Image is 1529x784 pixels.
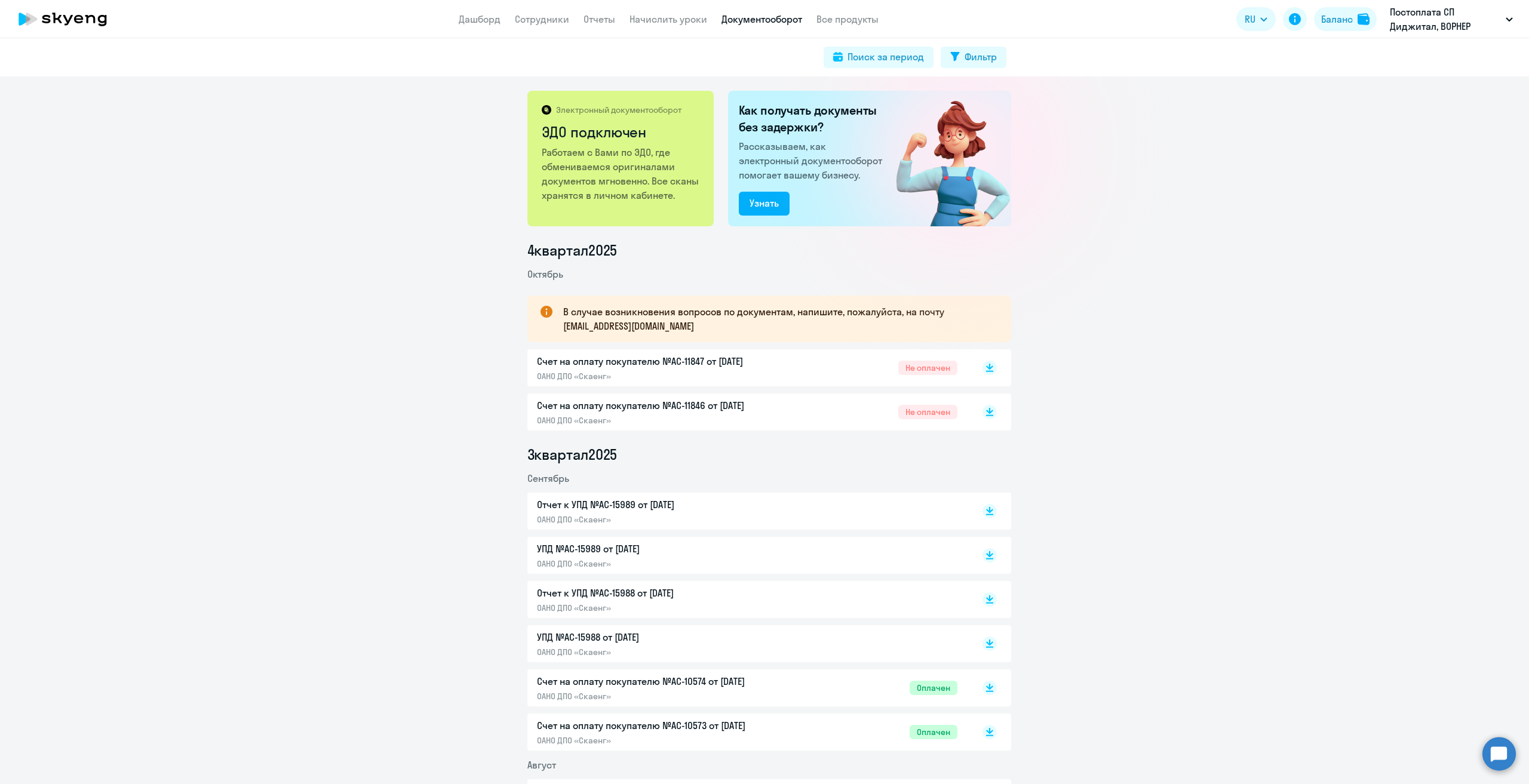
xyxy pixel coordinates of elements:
p: ОАНО ДПО «Скаенг» [537,602,788,613]
a: Документооборот [721,13,802,25]
a: УПД №AC-15988 от [DATE]ОАНО ДПО «Скаенг» [537,630,957,657]
a: Счет на оплату покупателю №AC-11847 от [DATE]ОАНО ДПО «Скаенг»Не оплачен [537,354,957,382]
button: Узнать [739,192,790,216]
a: Все продукты [816,13,879,25]
p: УПД №AC-15989 от [DATE] [537,542,788,556]
span: RU [1245,12,1255,26]
p: Рассказываем, как электронный документооборот помогает вашему бизнесу. [739,139,887,182]
p: ОАНО ДПО «Скаенг» [537,735,788,746]
button: RU [1236,7,1276,31]
p: УПД №AC-15988 от [DATE] [537,630,788,644]
p: Счет на оплату покупателю №AC-10574 от [DATE] [537,674,788,688]
button: Постоплата СП Диджитал, ВОРНЕР МЬЮЗИК, ООО [1384,5,1519,33]
button: Поиск за период [824,47,934,68]
p: Отчет к УПД №AC-15988 от [DATE] [537,586,788,600]
p: Отчет к УПД №AC-15989 от [DATE] [537,497,788,512]
h2: ЭДО подключен [542,122,701,142]
h2: Как получать документы без задержки? [739,102,887,136]
p: В случае возникновения вопросов по документам, напишите, пожалуйста, на почту [EMAIL_ADDRESS][DOM... [563,305,990,333]
p: Счет на оплату покупателю №AC-10573 от [DATE] [537,718,788,733]
div: Фильтр [965,50,997,64]
p: ОАНО ДПО «Скаенг» [537,647,788,657]
span: Не оплачен [898,361,957,375]
a: Сотрудники [515,13,569,25]
a: Отчет к УПД №AC-15988 от [DATE]ОАНО ДПО «Скаенг» [537,586,957,613]
a: Счет на оплату покупателю №AC-10573 от [DATE]ОАНО ДПО «Скаенг»Оплачен [537,718,957,746]
button: Балансbalance [1314,7,1377,31]
p: Счет на оплату покупателю №AC-11847 от [DATE] [537,354,788,368]
p: Счет на оплату покупателю №AC-11846 от [DATE] [537,398,788,413]
p: ОАНО ДПО «Скаенг» [537,514,788,525]
p: ОАНО ДПО «Скаенг» [537,371,788,382]
span: Не оплачен [898,405,957,419]
a: Счет на оплату покупателю №AC-10574 от [DATE]ОАНО ДПО «Скаенг»Оплачен [537,674,957,702]
li: 4 квартал 2025 [527,241,1011,260]
img: balance [1358,13,1370,25]
p: Постоплата СП Диджитал, ВОРНЕР МЬЮЗИК, ООО [1390,5,1501,33]
span: Сентябрь [527,472,569,484]
a: Счет на оплату покупателю №AC-11846 от [DATE]ОАНО ДПО «Скаенг»Не оплачен [537,398,957,426]
div: Узнать [750,196,779,210]
button: Фильтр [941,47,1006,68]
p: ОАНО ДПО «Скаенг» [537,415,788,426]
p: Работаем с Вами по ЭДО, где обмениваемся оригиналами документов мгновенно. Все сканы хранятся в л... [542,145,701,202]
img: connected [877,91,1011,226]
li: 3 квартал 2025 [527,445,1011,464]
a: Дашборд [459,13,501,25]
span: Оплачен [910,725,957,739]
span: Октябрь [527,268,563,280]
a: Отчеты [584,13,615,25]
span: Оплачен [910,681,957,695]
a: УПД №AC-15989 от [DATE]ОАНО ДПО «Скаенг» [537,542,957,569]
div: Поиск за период [848,50,924,64]
a: Отчет к УПД №AC-15989 от [DATE]ОАНО ДПО «Скаенг» [537,497,957,525]
p: ОАНО ДПО «Скаенг» [537,691,788,702]
span: Август [527,759,556,771]
div: Баланс [1321,12,1353,26]
p: Электронный документооборот [556,104,681,115]
a: Начислить уроки [630,13,707,25]
p: ОАНО ДПО «Скаенг» [537,558,788,569]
